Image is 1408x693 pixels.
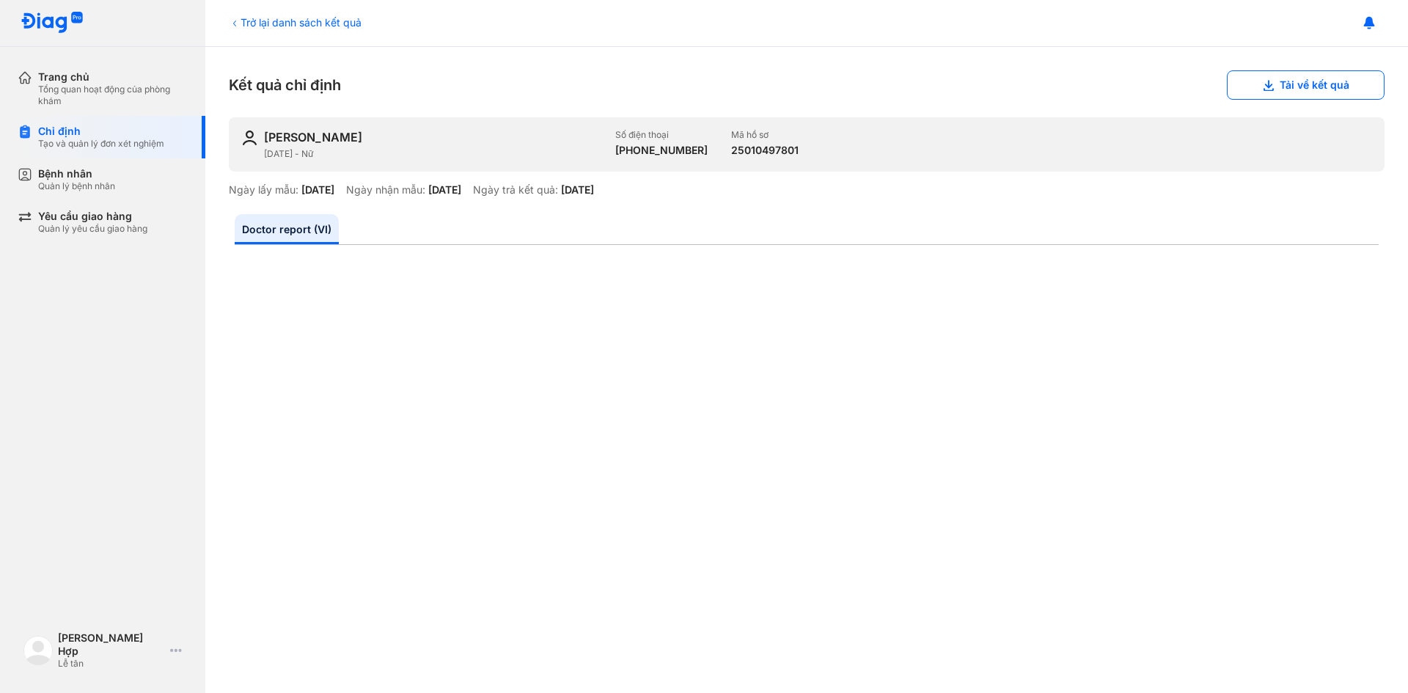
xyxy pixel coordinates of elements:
div: [DATE] [561,183,594,197]
div: [DATE] [301,183,334,197]
div: [PERSON_NAME] Hợp [58,631,164,658]
div: Ngày lấy mẫu: [229,183,298,197]
div: Ngày nhận mẫu: [346,183,425,197]
a: Doctor report (VI) [235,214,339,244]
div: Yêu cầu giao hàng [38,210,147,223]
div: Số điện thoại [615,129,708,141]
div: Trang chủ [38,70,188,84]
div: Kết quả chỉ định [229,70,1385,100]
div: Lễ tân [58,658,164,670]
img: logo [23,636,53,665]
div: Ngày trả kết quả: [473,183,558,197]
div: Quản lý yêu cầu giao hàng [38,223,147,235]
div: Bệnh nhân [38,167,115,180]
img: logo [21,12,84,34]
div: Tổng quan hoạt động của phòng khám [38,84,188,107]
button: Tải về kết quả [1227,70,1385,100]
div: 25010497801 [731,144,799,157]
img: user-icon [241,129,258,147]
div: Chỉ định [38,125,164,138]
div: [PERSON_NAME] [264,129,362,145]
div: Trở lại danh sách kết quả [229,15,362,30]
div: [DATE] - Nữ [264,148,604,160]
div: [DATE] [428,183,461,197]
div: Mã hồ sơ [731,129,799,141]
div: Tạo và quản lý đơn xét nghiệm [38,138,164,150]
div: [PHONE_NUMBER] [615,144,708,157]
div: Quản lý bệnh nhân [38,180,115,192]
